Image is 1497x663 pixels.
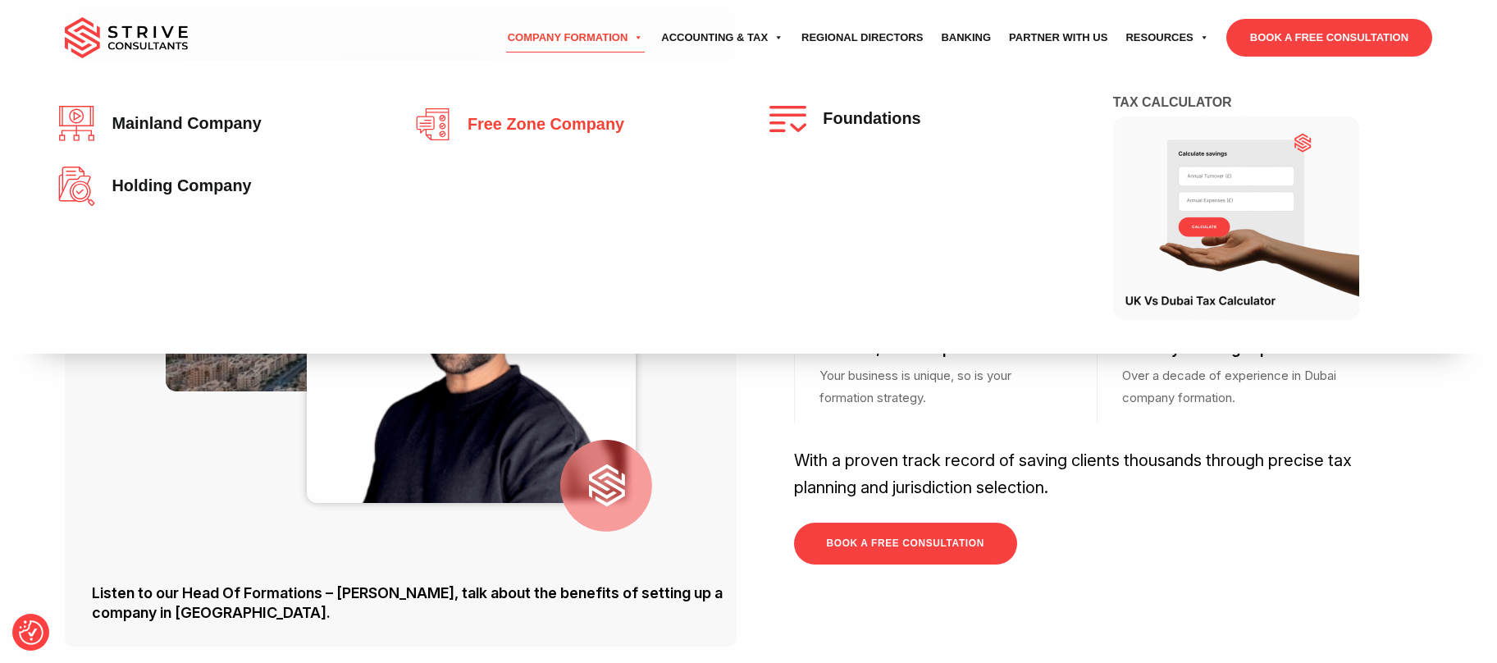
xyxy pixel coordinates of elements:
a: Resources [1116,15,1217,61]
span: Foundations [815,110,920,128]
span: Holding Company [103,177,251,195]
a: BOOK A FREE CONSULTATION [794,523,1017,565]
button: Consent Preferences [19,620,43,645]
a: Company Formation [499,15,653,61]
span: Free zone company [459,116,624,134]
a: Mainland company [58,106,372,142]
span: Mainland company [103,115,261,133]
p: With a proven track record of saving clients thousands through precise tax planning and jurisdict... [794,447,1400,501]
h3: Listen to our Head Of Formations – [PERSON_NAME], talk about the benefits of setting up a company... [92,583,737,624]
a: Holding Company [58,167,372,206]
img: strive logo [560,440,652,532]
p: Over a decade of experience in Dubai company formation. [1122,365,1339,409]
a: Accounting & Tax [652,15,792,61]
a: Free zone company [414,106,728,143]
a: Foundations [769,106,1083,132]
h4: Tax Calculator [1113,94,1451,116]
a: BOOK A FREE CONSULTATION [1226,19,1432,57]
a: Partner with Us [1000,15,1116,61]
p: Your business is unique, so is your formation strategy. [819,365,1036,409]
img: Revisit consent button [19,620,43,645]
img: main-logo.svg [65,17,188,58]
a: Regional Directors [792,15,932,61]
a: Banking [932,15,1000,61]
